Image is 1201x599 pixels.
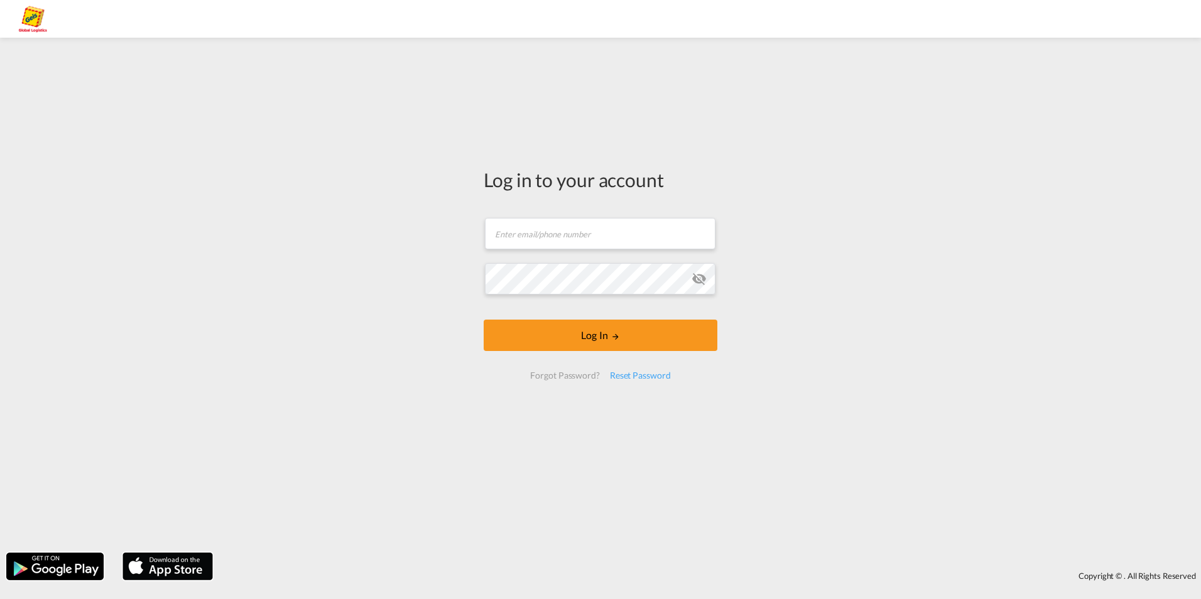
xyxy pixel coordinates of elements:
[485,218,715,249] input: Enter email/phone number
[692,271,707,286] md-icon: icon-eye-off
[525,364,604,387] div: Forgot Password?
[121,551,214,581] img: apple.png
[605,364,676,387] div: Reset Password
[484,166,717,193] div: Log in to your account
[484,320,717,351] button: LOGIN
[5,551,105,581] img: google.png
[19,5,47,33] img: a2a4a140666c11eeab5485e577415959.png
[219,565,1201,586] div: Copyright © . All Rights Reserved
